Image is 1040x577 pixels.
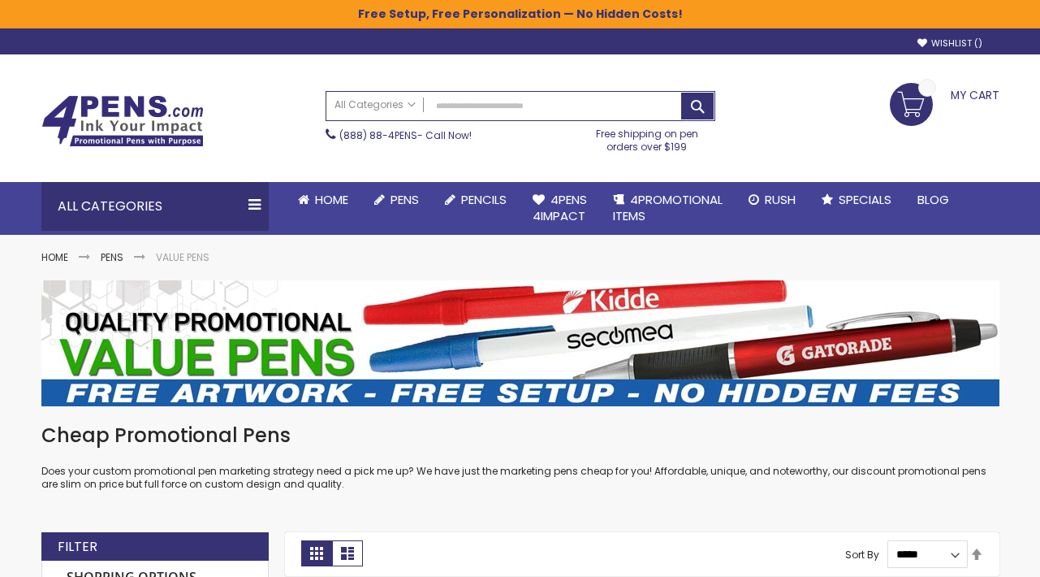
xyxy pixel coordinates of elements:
img: 4Pens Custom Pens and Promotional Products [41,95,204,147]
span: Pencils [461,191,507,208]
span: All Categories [334,98,416,111]
span: - Call Now! [339,128,472,142]
a: Wishlist [917,37,982,50]
span: Specials [839,191,891,208]
a: Specials [809,182,904,218]
a: Rush [736,182,809,218]
span: Blog [917,191,949,208]
span: 4PROMOTIONAL ITEMS [613,191,723,224]
strong: Value Pens [156,250,209,264]
h1: Cheap Promotional Pens [41,423,999,449]
a: All Categories [326,92,424,119]
a: (888) 88-4PENS [339,128,417,142]
a: 4PROMOTIONALITEMS [600,182,736,235]
strong: Grid [301,540,332,566]
img: Value Pens [41,280,999,406]
a: Home [41,250,68,264]
a: Home [285,182,361,218]
span: Rush [765,191,796,208]
span: Pens [391,191,419,208]
a: Pens [101,250,123,264]
span: 4Pens 4impact [533,191,587,224]
label: Sort By [845,547,879,561]
div: All Categories [41,182,269,231]
span: Home [315,191,348,208]
a: Blog [904,182,962,218]
a: Pencils [432,182,520,218]
strong: Filter [58,538,97,556]
div: Does your custom promotional pen marketing strategy need a pick me up? We have just the marketing... [41,423,999,492]
a: 4Pens4impact [520,182,600,235]
div: Free shipping on pen orders over $199 [579,121,715,154]
a: Pens [361,182,432,218]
